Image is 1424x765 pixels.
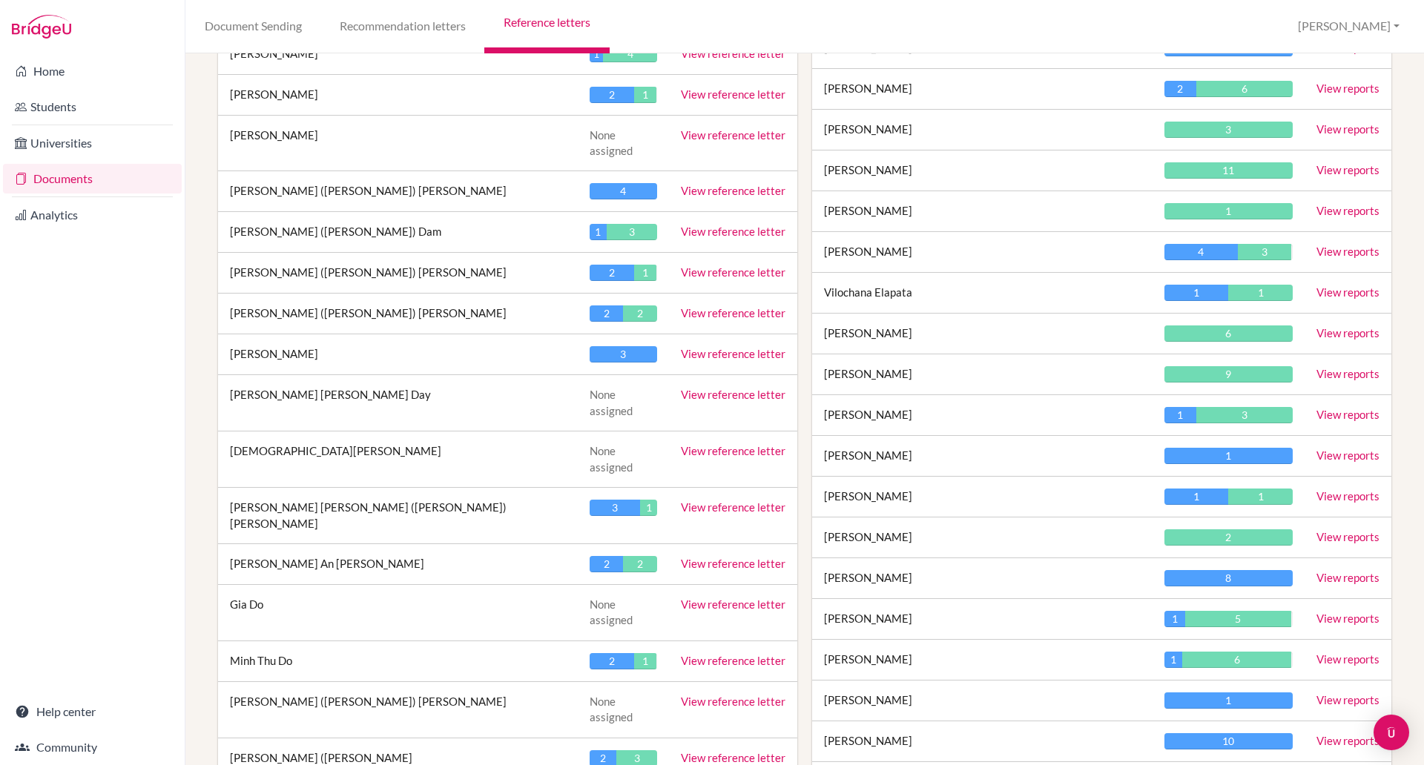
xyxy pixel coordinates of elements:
div: 3 [1196,407,1293,423]
div: 2 [590,305,624,322]
a: View reports [1316,163,1379,176]
div: 2 [590,265,634,281]
td: [PERSON_NAME] [812,558,1153,599]
a: View reports [1316,530,1379,543]
a: View reference letter [681,695,785,708]
a: View reports [1316,489,1379,503]
div: 3 [607,224,657,240]
td: [PERSON_NAME] [812,395,1153,436]
td: Minh Thu Do [218,640,578,681]
a: View reference letter [681,557,785,570]
a: View reports [1316,245,1379,258]
a: View reference letter [681,184,785,197]
a: View reference letter [681,388,785,401]
span: None assigned [590,444,633,473]
a: View reference letter [681,87,785,101]
span: None assigned [590,597,633,626]
div: 4 [603,46,657,62]
div: 10 [1164,733,1293,749]
td: [PERSON_NAME] [812,69,1153,110]
a: View reference letter [681,225,785,238]
div: 6 [1182,652,1291,668]
div: 2 [1164,529,1293,546]
div: 2 [623,556,657,572]
td: [PERSON_NAME] An [PERSON_NAME] [218,544,578,585]
td: [PERSON_NAME] [218,334,578,375]
td: [PERSON_NAME] [218,33,578,74]
a: View reference letter [681,265,785,279]
td: [PERSON_NAME] [812,436,1153,477]
a: View reports [1316,612,1379,625]
a: View reports [1316,652,1379,666]
img: Bridge-U [12,15,71,39]
div: 1 [1164,407,1196,423]
td: [PERSON_NAME] ([PERSON_NAME]) [PERSON_NAME] [218,681,578,738]
a: Analytics [3,200,182,230]
a: View reports [1316,408,1379,421]
td: [PERSON_NAME] [812,232,1153,273]
a: Universities [3,128,182,158]
a: View reports [1316,693,1379,706]
td: [PERSON_NAME] ([PERSON_NAME]) [PERSON_NAME] [218,253,578,294]
a: Students [3,92,182,122]
a: Community [3,732,182,762]
div: 2 [590,87,634,103]
a: View reference letter [681,128,785,142]
td: [PERSON_NAME] [812,191,1153,232]
div: 2 [590,556,624,572]
div: 1 [640,500,657,516]
div: 9 [1164,366,1293,382]
td: [PERSON_NAME] [812,680,1153,721]
div: 11 [1164,162,1293,179]
div: 1 [634,87,656,103]
a: View reports [1316,448,1379,462]
div: 1 [1164,692,1293,709]
div: 1 [634,653,656,669]
td: [PERSON_NAME] [218,115,578,171]
a: View reference letter [681,444,785,457]
div: 1 [1228,489,1293,505]
div: 1 [1164,611,1185,627]
a: View reference letter [681,751,785,764]
div: 2 [590,653,634,669]
a: View reference letter [681,47,785,60]
td: [PERSON_NAME] [218,74,578,115]
td: [PERSON_NAME] ([PERSON_NAME]) Dam [218,212,578,253]
td: [PERSON_NAME] [PERSON_NAME] Day [218,375,578,431]
td: Gia Do [218,585,578,641]
div: Open Intercom Messenger [1374,715,1409,750]
div: 2 [623,305,657,322]
div: 1 [590,46,603,62]
a: View reports [1316,285,1379,299]
td: [PERSON_NAME] [812,517,1153,558]
span: None assigned [590,128,633,157]
div: 1 [1164,448,1293,464]
td: [PERSON_NAME] [812,721,1153,762]
td: [PERSON_NAME] [812,477,1153,517]
a: View reference letter [681,654,785,667]
a: View reference letter [681,597,785,611]
span: None assigned [590,388,633,417]
div: 6 [1164,325,1293,342]
td: [PERSON_NAME] ([PERSON_NAME]) [PERSON_NAME] [218,294,578,334]
a: Help center [3,697,182,726]
td: [PERSON_NAME] ([PERSON_NAME]) [PERSON_NAME] [218,171,578,212]
a: View reports [1316,367,1379,380]
td: [PERSON_NAME] [812,354,1153,395]
a: View reference letter [681,347,785,360]
div: 4 [590,183,657,199]
div: 1 [1164,203,1293,219]
div: 1 [1228,285,1293,301]
div: 1 [1164,652,1182,668]
a: View reports [1316,122,1379,136]
span: None assigned [590,695,633,723]
div: 1 [1164,489,1229,505]
a: View reference letter [681,500,785,514]
td: [PERSON_NAME] [812,599,1153,640]
div: 3 [1164,122,1293,138]
a: View reference letter [681,306,785,319]
div: 6 [1196,81,1293,97]
div: 8 [1164,570,1293,586]
a: View reports [1316,82,1379,95]
td: [PERSON_NAME] [812,150,1153,191]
